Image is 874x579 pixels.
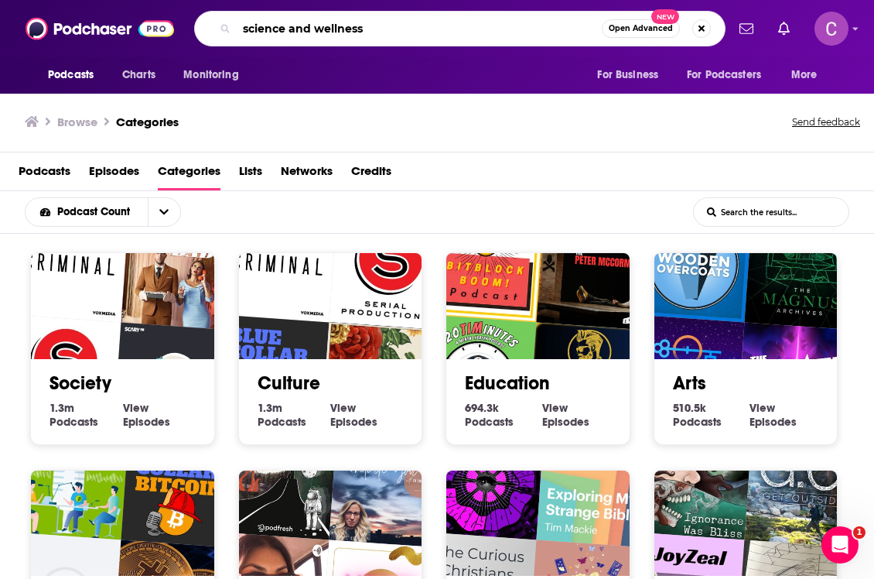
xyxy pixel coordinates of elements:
[673,401,706,415] span: 510.5k
[749,401,818,429] a: View Arts Episodes
[172,60,258,90] button: open menu
[281,159,333,190] a: Networks
[673,415,722,429] span: Podcasts
[37,60,114,90] button: open menu
[465,401,499,415] span: 694.3k
[26,14,174,43] img: Podchaser - Follow, Share and Rate Podcasts
[772,15,796,42] a: Show notifications dropdown
[220,206,336,323] img: Criminal
[123,415,170,429] span: Episodes
[330,401,356,415] span: View
[744,430,861,547] img: G.O. Get Outside Podcast - Everyday Active People Outdoors
[121,213,238,330] img: Your Mom & Dad
[749,401,775,415] span: View
[673,401,750,429] a: 510.5k Arts Podcasts
[89,159,139,190] a: Episodes
[330,401,403,429] a: View Culture Episodes
[814,12,848,46] button: Show profile menu
[116,115,179,129] a: Categories
[687,64,761,86] span: For Podcasters
[465,415,514,429] span: Podcasts
[586,60,678,90] button: open menu
[50,415,98,429] span: Podcasts
[57,207,135,218] span: Podcast Count
[258,401,282,415] span: 1.3m
[780,60,837,90] button: open menu
[602,19,680,38] button: Open AdvancedNew
[258,401,331,429] a: 1.3m Culture Podcasts
[330,415,377,429] span: Episodes
[258,415,306,429] span: Podcasts
[158,159,220,190] a: Categories
[733,15,760,42] a: Show notifications dropdown
[19,159,70,190] a: Podcasts
[351,159,391,190] a: Credits
[677,60,784,90] button: open menu
[123,401,149,415] span: View
[50,401,123,429] a: 1.3m Society Podcasts
[537,213,654,330] img: The Peter McCormack Show
[609,25,673,33] span: Open Advanced
[814,12,848,46] span: Logged in as cristina11881
[329,213,446,330] img: Serial
[635,206,752,323] img: Wooden Overcoats
[258,372,320,395] a: Culture
[237,16,602,41] input: Search podcasts, credits, & more...
[597,64,658,86] span: For Business
[26,207,148,218] button: open menu
[673,372,706,395] a: Arts
[814,12,848,46] img: User Profile
[465,372,550,395] a: Education
[57,115,97,129] h3: Browse
[148,198,180,226] button: open menu
[651,9,679,24] span: New
[122,64,155,86] span: Charts
[239,159,262,190] a: Lists
[12,423,128,540] img: Bitcoin kisokos
[465,401,542,429] a: 694.3k Education Podcasts
[329,430,446,547] img: Initiate You
[744,213,861,330] img: The Magnus Archives
[537,430,654,547] img: Exploring My Strange Bible
[853,526,865,539] span: 1
[220,423,336,540] img: Aklın Yolu
[427,206,544,323] img: The BitBlockBoom Bitcoin Podcast
[821,526,859,564] iframe: Intercom live chat
[427,423,544,540] img: Duncan Trussell Family Hour
[50,372,111,395] a: Society
[749,415,797,429] span: Episodes
[791,64,818,86] span: More
[635,423,752,540] img: Ignorance Was Bliss
[12,206,128,323] img: Criminal
[542,415,589,429] span: Episodes
[787,111,865,133] button: Send feedback
[542,401,568,415] span: View
[121,430,238,547] img: Blue Collar Bitcoin
[50,401,74,415] span: 1.3m
[194,11,725,46] div: Search podcasts, credits, & more...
